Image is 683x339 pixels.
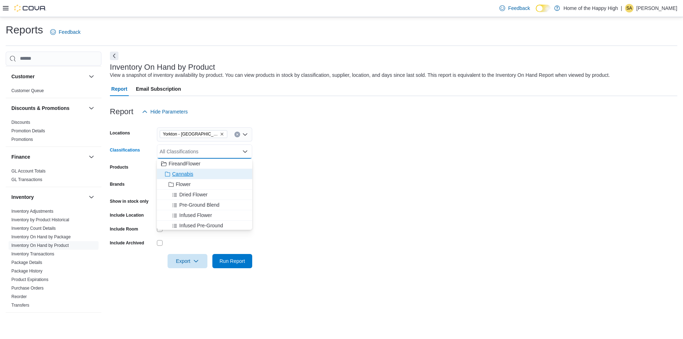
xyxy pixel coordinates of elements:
span: Feedback [59,28,80,36]
div: Inventory [6,207,101,312]
span: Package History [11,268,42,274]
h3: Inventory On Hand by Product [110,63,215,71]
span: GL Account Totals [11,168,46,174]
h3: Report [110,107,133,116]
a: Inventory On Hand by Package [11,234,71,239]
div: Customer [6,86,101,98]
a: Inventory Count Details [11,226,56,231]
a: Package History [11,269,42,274]
a: Inventory On Hand by Product [11,243,69,248]
h3: Customer [11,73,35,80]
span: Feedback [508,5,530,12]
label: Brands [110,181,125,187]
a: Promotions [11,137,33,142]
span: Pre-Ground Blend [179,201,219,208]
label: Products [110,164,128,170]
span: Purchase Orders [11,285,44,291]
span: Dried Flower [179,191,207,198]
button: Remove Yorkton - York Station - Fire & Flower from selection in this group [220,132,224,136]
p: [PERSON_NAME] [636,4,677,12]
a: Inventory by Product Historical [11,217,69,222]
a: Purchase Orders [11,286,44,291]
button: Finance [11,153,86,160]
h3: Finance [11,153,30,160]
a: Feedback [47,25,83,39]
button: Hide Parameters [139,105,191,119]
p: | [621,4,622,12]
span: Inventory by Product Historical [11,217,69,223]
label: Show in stock only [110,198,149,204]
button: Discounts & Promotions [87,104,96,112]
span: Export [172,254,203,268]
a: Discounts [11,120,30,125]
button: Finance [87,153,96,161]
a: Customer Queue [11,88,44,93]
button: Customer [87,72,96,81]
a: Package Details [11,260,42,265]
div: Discounts & Promotions [6,118,101,147]
button: Close list of options [242,149,248,154]
h3: Loyalty [11,319,29,326]
button: Dried Flower [157,190,252,200]
button: Pre-Ground Blend [157,200,252,210]
button: Flower [157,179,252,190]
span: Promotion Details [11,128,45,134]
button: Discounts & Promotions [11,105,86,112]
a: Product Expirations [11,277,48,282]
p: Home of the Happy High [563,4,618,12]
div: Finance [6,167,101,187]
span: Yorkton - York Station - Fire & Flower [160,130,227,138]
button: Open list of options [242,132,248,137]
button: Next [110,52,118,60]
a: Reorder [11,294,27,299]
button: Cannabis [157,169,252,179]
button: Customer [11,73,86,80]
input: Dark Mode [536,5,551,12]
button: Loyalty [11,319,86,326]
span: Infused Pre-Ground [179,222,223,229]
button: Clear input [234,132,240,137]
div: Shawn Alexander [625,4,634,12]
a: Transfers [11,303,29,308]
span: SA [626,4,632,12]
span: FireandFlower [169,160,200,167]
span: Hide Parameters [150,108,188,115]
span: Cannabis [172,170,193,178]
span: Report [111,82,127,96]
h3: Inventory [11,194,34,201]
a: Inventory Adjustments [11,209,53,214]
a: GL Account Totals [11,169,46,174]
label: Locations [110,130,130,136]
button: Infused Flower [157,210,252,221]
h1: Reports [6,23,43,37]
label: Include Archived [110,240,144,246]
a: Inventory Transactions [11,251,54,256]
span: Run Report [219,258,245,265]
span: Infused Flower [179,212,212,219]
span: Inventory Transactions [11,251,54,257]
button: Export [168,254,207,268]
button: Inventory [87,193,96,201]
span: Email Subscription [136,82,181,96]
button: Infused Pre-Ground [157,221,252,231]
span: Yorkton - [GEOGRAPHIC_DATA] - Fire & Flower [163,131,218,138]
a: Feedback [497,1,533,15]
a: GL Transactions [11,177,42,182]
span: Flower [176,181,191,188]
a: Promotion Details [11,128,45,133]
button: Run Report [212,254,252,268]
button: Loyalty [87,318,96,327]
div: View a snapshot of inventory availability by product. You can view products in stock by classific... [110,71,610,79]
span: Customer Queue [11,88,44,94]
label: Include Location [110,212,144,218]
span: Inventory Adjustments [11,208,53,214]
button: FireandFlower [157,159,252,169]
